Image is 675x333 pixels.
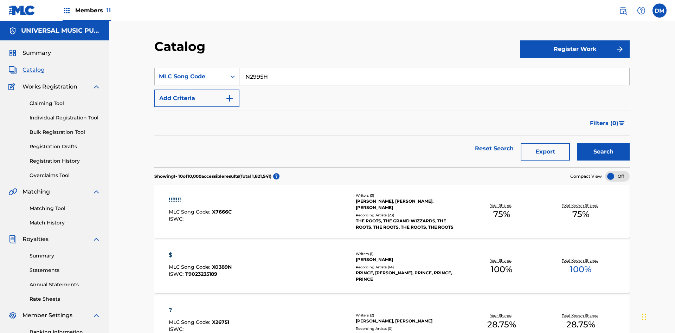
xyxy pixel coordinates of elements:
[169,209,212,215] span: MLC Song Code :
[30,252,101,260] a: Summary
[356,213,462,218] div: Recording Artists ( 23 )
[154,240,630,293] a: $MLC Song Code:X0389NISWC:T9023235189Writers (1)[PERSON_NAME]Recording Artists (14)PRINCE, [PERSO...
[169,251,232,259] div: $
[92,311,101,320] img: expand
[8,27,17,35] img: Accounts
[356,265,462,270] div: Recording Artists ( 14 )
[169,264,212,270] span: MLC Song Code :
[520,40,630,58] button: Register Work
[22,66,45,74] span: Catalog
[169,319,212,325] span: MLC Song Code :
[22,49,51,57] span: Summary
[169,326,185,332] span: ISWC :
[212,264,232,270] span: X0389N
[8,49,17,57] img: Summary
[490,258,513,263] p: Your Shares:
[586,115,630,132] button: Filters (0)
[30,295,101,303] a: Rate Sheets
[356,318,462,324] div: [PERSON_NAME], [PERSON_NAME]
[8,66,17,74] img: Catalog
[63,6,71,15] img: Top Rightsholders
[30,219,101,227] a: Match History
[8,235,17,243] img: Royalties
[562,313,599,318] p: Total Known Shares:
[75,6,111,14] span: Members
[8,188,17,196] img: Matching
[356,251,462,256] div: Writers ( 1 )
[521,143,570,161] button: Export
[637,6,645,15] img: help
[30,157,101,165] a: Registration History
[356,313,462,318] div: Writers ( 2 )
[619,121,625,125] img: filter
[8,5,36,15] img: MLC Logo
[212,209,232,215] span: X7666C
[30,267,101,274] a: Statements
[640,299,675,333] iframe: Chat Widget
[577,143,630,161] button: Search
[8,83,18,91] img: Works Registration
[159,72,222,81] div: MLC Song Code
[92,83,101,91] img: expand
[154,173,271,179] p: Showing 1 - 10 of 10,000 accessible results (Total 1,821,541 )
[562,203,599,208] p: Total Known Shares:
[154,68,630,167] form: Search Form
[154,185,630,238] a: !!!!!!!MLC Song Code:X7666CISWC:Writers (3)[PERSON_NAME], [PERSON_NAME], [PERSON_NAME]Recording A...
[8,66,45,74] a: CatalogCatalog
[30,172,101,179] a: Overclaims Tool
[30,205,101,212] a: Matching Tool
[471,141,517,156] a: Reset Search
[356,270,462,282] div: PRINCE, [PERSON_NAME], PRINCE, PRINCE, PRINCE
[616,4,630,18] a: Public Search
[169,216,185,222] span: ISWC :
[92,235,101,243] img: expand
[619,6,627,15] img: search
[154,39,209,54] h2: Catalog
[356,193,462,198] div: Writers ( 3 )
[356,198,462,211] div: [PERSON_NAME], [PERSON_NAME], [PERSON_NAME]
[652,4,667,18] div: User Menu
[491,263,512,276] span: 100 %
[30,114,101,122] a: Individual Registration Tool
[22,188,50,196] span: Matching
[169,196,232,204] div: !!!!!!!
[562,258,599,263] p: Total Known Shares:
[30,129,101,136] a: Bulk Registration Tool
[185,271,217,277] span: T9023235189
[634,4,648,18] div: Help
[21,27,101,35] h5: UNIVERSAL MUSIC PUB GROUP
[30,143,101,150] a: Registration Drafts
[169,271,185,277] span: ISWC :
[356,218,462,230] div: THE ROOTS, THE GRAND WIZZARDS, THE ROOTS, THE ROOTS, THE ROOTS, THE ROOTS
[570,263,591,276] span: 100 %
[212,319,229,325] span: X26751
[273,173,279,179] span: ?
[8,49,51,57] a: SummarySummary
[30,281,101,288] a: Annual Statements
[169,306,229,314] div: ?
[490,203,513,208] p: Your Shares:
[642,306,646,327] div: Drag
[490,313,513,318] p: Your Shares:
[493,208,510,221] span: 75 %
[154,90,239,107] button: Add Criteria
[225,94,234,103] img: 9d2ae6d4665cec9f34b9.svg
[107,7,111,14] span: 11
[487,318,516,331] span: 28.75 %
[566,318,595,331] span: 28.75 %
[572,208,589,221] span: 75 %
[92,188,101,196] img: expand
[590,119,618,128] span: Filters ( 0 )
[616,45,624,53] img: f7272a7cc735f4ea7f67.svg
[30,100,101,107] a: Claiming Tool
[356,256,462,263] div: [PERSON_NAME]
[8,311,17,320] img: Member Settings
[356,326,462,331] div: Recording Artists ( 0 )
[22,83,77,91] span: Works Registration
[570,173,602,179] span: Compact View
[22,235,49,243] span: Royalties
[22,311,72,320] span: Member Settings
